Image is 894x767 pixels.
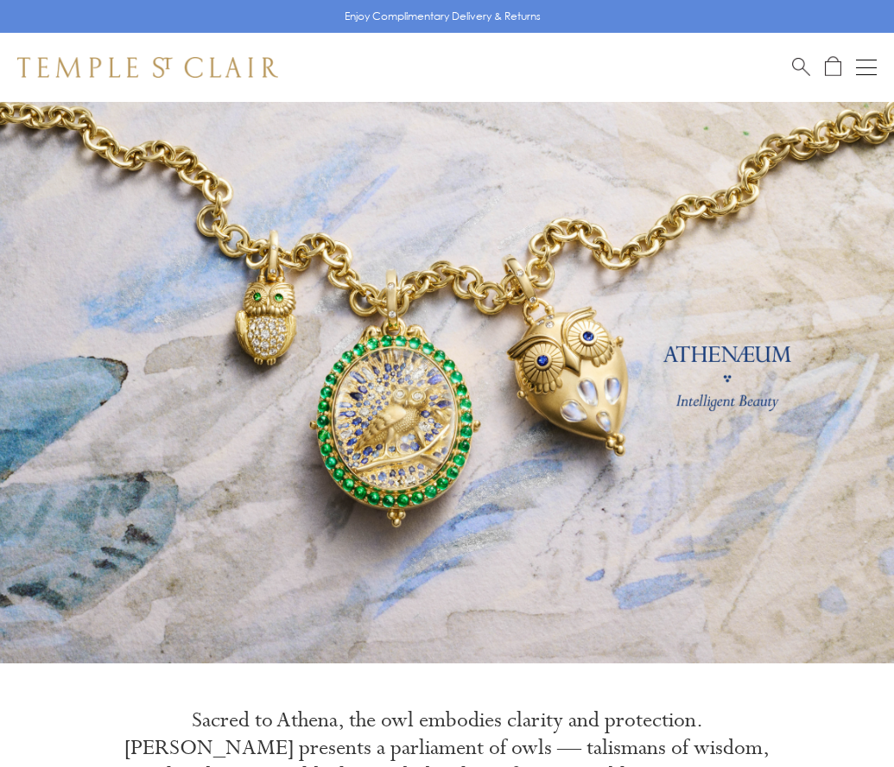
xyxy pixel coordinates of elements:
img: Temple St. Clair [17,57,278,78]
a: Open Shopping Bag [825,56,841,78]
p: Enjoy Complimentary Delivery & Returns [345,8,541,25]
button: Open navigation [856,57,877,78]
a: Search [792,56,810,78]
